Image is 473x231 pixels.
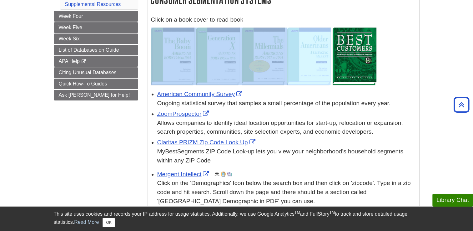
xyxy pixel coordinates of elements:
a: Ask [PERSON_NAME] for Help! [54,90,138,100]
a: APA Help [54,56,138,67]
a: Link opens in new window [157,91,244,97]
span: APA Help [59,59,80,64]
img: Demographics [214,172,219,177]
a: Link opens in new window [157,139,257,146]
a: Link opens in new window [157,110,211,117]
span: Week Six [59,36,80,41]
div: This site uses cookies and records your IP address for usage statistics. Additionally, we use Goo... [54,210,420,227]
img: Generation X: Americans Born 1965 to 1976 [196,28,240,85]
i: This link opens in a new window [81,59,86,64]
span: Week Five [59,25,82,30]
img: The Millennials: Americans Born 1977 to 1994 [242,28,285,85]
a: Quick How-To Guides [54,79,138,89]
div: Allows companies to identify ideal location opportunities for start-up, relocation or expansion. ... [157,119,416,137]
img: Industry Report [227,172,232,177]
div: MyBestSegments ZIP Code Look-up lets you view your neighborhood’s household segments within any Z... [157,147,416,165]
a: Week Six [54,33,138,44]
a: Supplemental Resources [65,2,121,7]
img: The Baby Boom: Americans Born 1946 to 1964 [151,28,195,85]
span: Week Four [59,13,83,19]
sup: TM [294,210,300,215]
div: Click on the 'Demographics' Icon below the search box and then click on 'zipcode'. Type in a zip ... [157,179,416,206]
a: Week Five [54,22,138,33]
img: Older Americans: A Changing Market [287,28,331,85]
button: Library Chat [432,194,473,207]
a: Link opens in new window [157,171,211,177]
sup: TM [330,210,335,215]
span: List of Databases on Guide [59,47,119,53]
a: Citing Unusual Databases [54,67,138,78]
span: Citing Unusual Databases [59,70,117,75]
span: Ask [PERSON_NAME] for Help! [59,92,130,98]
a: List of Databases on Guide [54,45,138,55]
span: Quick How-To Guides [59,81,107,86]
p: Click on a book cover to read book [151,15,416,24]
a: Week Four [54,11,138,22]
a: Back to Top [451,100,471,109]
div: Ongoing statistical survey that samples a small percentage of the population every year. [157,99,416,108]
button: Close [103,218,115,227]
img: Company Information [221,172,226,177]
a: Read More [74,219,99,225]
img: Best Customers: Demographics of Consumer Demand [333,28,376,85]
